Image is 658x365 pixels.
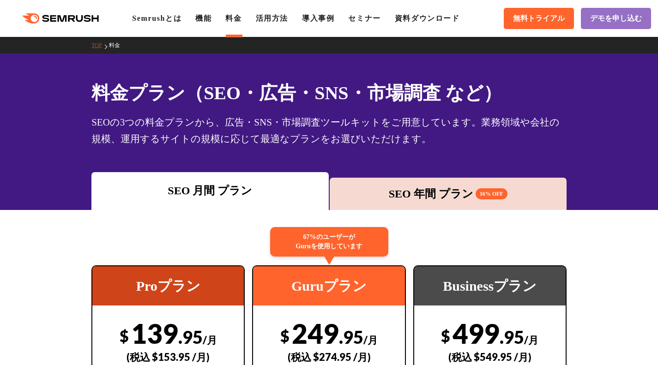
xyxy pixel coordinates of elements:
[500,326,524,347] span: .95
[91,42,109,48] a: TOP
[96,182,324,199] div: SEO 月間 プラン
[504,8,574,29] a: 無料トライアル
[524,334,538,346] span: /月
[225,14,241,22] a: 料金
[109,42,127,48] a: 料金
[91,114,567,147] div: SEOの3つの料金プランから、広告・SNS・市場調査ツールキットをご用意しています。業務領域や会社の規模、運用するサイトの規模に応じて最適なプランをお選びいただけます。
[270,227,388,257] div: 67%のユーザーが Guruを使用しています
[302,14,334,22] a: 導入事例
[92,266,244,305] div: Proプラン
[91,79,567,107] h1: 料金プラン（SEO・広告・SNS・市場調査 など）
[395,14,460,22] a: 資料ダウンロード
[203,334,217,346] span: /月
[256,14,288,22] a: 活用方法
[253,266,404,305] div: Guruプラン
[120,326,129,345] span: $
[476,188,507,199] span: 16% OFF
[339,326,363,347] span: .95
[195,14,211,22] a: 機能
[590,14,642,24] span: デモを申し込む
[178,326,203,347] span: .95
[334,185,562,202] div: SEO 年間 プラン
[280,326,290,345] span: $
[348,14,380,22] a: セミナー
[581,8,651,29] a: デモを申し込む
[132,14,181,22] a: Semrushとは
[441,326,450,345] span: $
[363,334,378,346] span: /月
[414,266,566,305] div: Businessプラン
[513,14,565,24] span: 無料トライアル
